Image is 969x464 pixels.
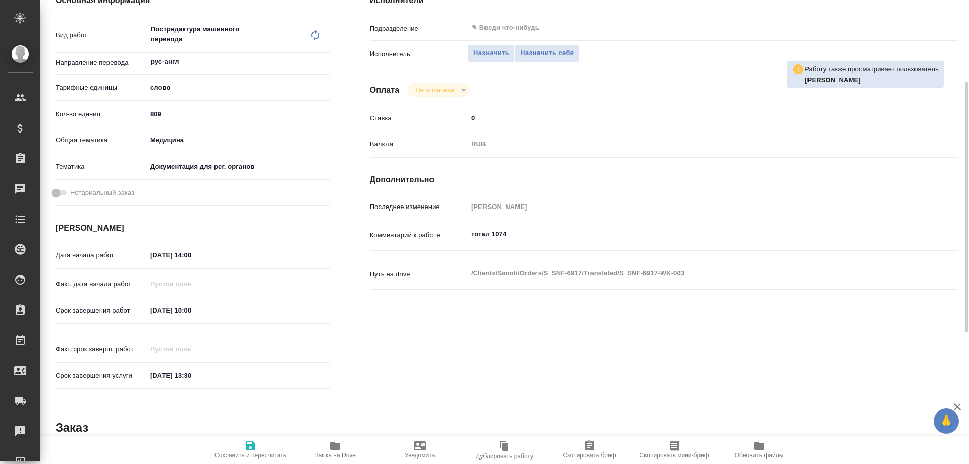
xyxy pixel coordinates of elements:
[56,162,147,172] p: Тематика
[56,420,88,436] h2: Заказ
[56,371,147,381] p: Срок завершения услуги
[468,136,909,153] div: RUB
[370,139,468,149] p: Валюта
[563,452,616,459] span: Скопировать бриф
[547,436,632,464] button: Скопировать бриф
[520,47,574,59] span: Назначить себя
[147,79,330,96] div: слово
[515,44,579,62] button: Назначить себя
[56,109,147,119] p: Кол-во единиц
[56,30,147,40] p: Вид работ
[314,452,356,459] span: Папка на Drive
[407,83,469,97] div: Не оплачена
[147,303,235,318] input: ✎ Введи что-нибудь
[147,248,235,263] input: ✎ Введи что-нибудь
[717,436,801,464] button: Обновить файлы
[56,279,147,289] p: Факт. дата начала работ
[370,113,468,123] p: Ставка
[468,199,909,214] input: Пустое поле
[370,24,468,34] p: Подразделение
[214,452,286,459] span: Сохранить и пересчитать
[378,436,462,464] button: Уведомить
[805,75,939,85] p: Горшкова Валентина
[56,250,147,261] p: Дата начала работ
[370,230,468,240] p: Комментарий к работе
[370,202,468,212] p: Последнее изменение
[56,58,147,68] p: Направление перевода
[70,188,134,198] span: Нотариальный заказ
[56,83,147,93] p: Тарифные единицы
[938,410,955,432] span: 🙏
[56,222,330,234] h4: [PERSON_NAME]
[632,436,717,464] button: Скопировать мини-бриф
[370,174,958,186] h4: Дополнительно
[370,269,468,279] p: Путь на drive
[56,344,147,354] p: Факт. срок заверш. работ
[639,452,709,459] span: Скопировать мини-бриф
[147,132,330,149] div: Медицина
[370,49,468,59] p: Исполнитель
[412,86,457,94] button: Не оплачена
[903,27,905,29] button: Open
[468,111,909,125] input: ✎ Введи что-нибудь
[293,436,378,464] button: Папка на Drive
[468,44,515,62] button: Назначить
[934,408,959,434] button: 🙏
[147,342,235,356] input: Пустое поле
[147,107,330,121] input: ✎ Введи что-нибудь
[468,226,909,243] textarea: тотал 1074
[147,158,330,175] div: Документация для рег. органов
[804,64,939,74] p: Работу также просматривает пользователь
[208,436,293,464] button: Сохранить и пересчитать
[370,84,400,96] h4: Оплата
[324,61,326,63] button: Open
[476,453,533,460] span: Дублировать работу
[805,76,861,84] b: [PERSON_NAME]
[473,47,509,59] span: Назначить
[56,135,147,145] p: Общая тематика
[147,368,235,383] input: ✎ Введи что-нибудь
[468,265,909,282] textarea: /Clients/Sanofi/Orders/S_SNF-6917/Translated/S_SNF-6917-WK-003
[462,436,547,464] button: Дублировать работу
[147,277,235,291] input: Пустое поле
[735,452,784,459] span: Обновить файлы
[405,452,435,459] span: Уведомить
[56,305,147,316] p: Срок завершения работ
[471,22,872,34] input: ✎ Введи что-нибудь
